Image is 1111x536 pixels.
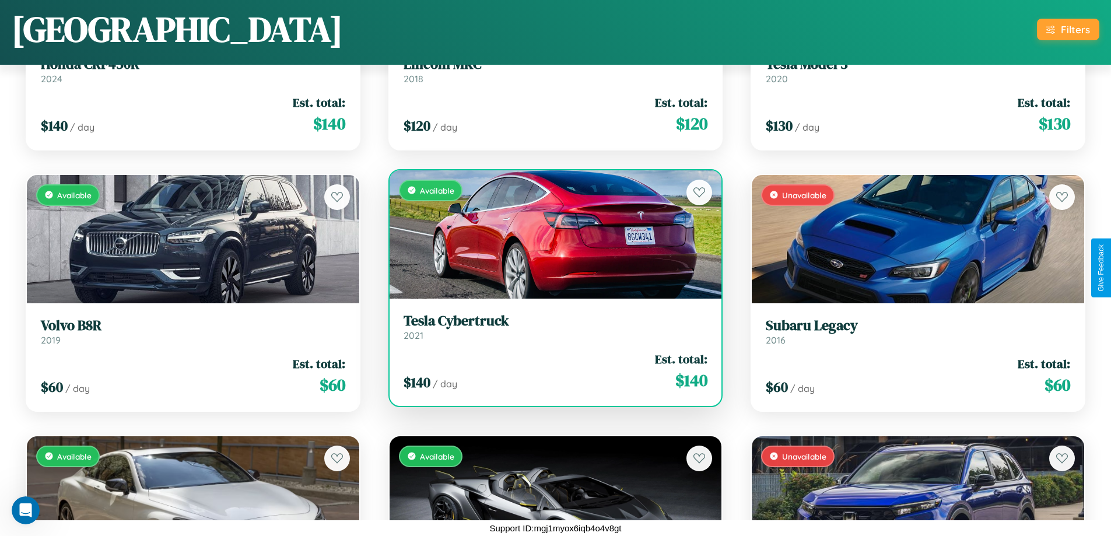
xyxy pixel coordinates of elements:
span: $ 140 [41,116,68,135]
span: / day [433,378,457,390]
span: $ 130 [1039,112,1070,135]
span: / day [790,383,815,394]
a: Subaru Legacy2016 [766,317,1070,346]
a: Tesla Model 32020 [766,56,1070,85]
span: Available [420,451,454,461]
span: $ 140 [404,373,430,392]
span: / day [433,121,457,133]
span: $ 140 [313,112,345,135]
h3: Tesla Model 3 [766,56,1070,73]
span: 2024 [41,73,62,85]
span: 2019 [41,334,61,346]
span: / day [65,383,90,394]
span: $ 140 [675,369,707,392]
span: $ 60 [1045,373,1070,397]
a: Volvo B8R2019 [41,317,345,346]
span: Est. total: [655,351,707,367]
span: / day [70,121,94,133]
span: Unavailable [782,190,826,200]
p: Support ID: mgj1myox6iqb4o4v8gt [490,520,622,536]
button: Filters [1037,19,1099,40]
h3: Volvo B8R [41,317,345,334]
span: $ 120 [404,116,430,135]
span: Est. total: [1018,355,1070,372]
span: 2021 [404,330,423,341]
a: Lincoln MKC2018 [404,56,708,85]
span: $ 60 [320,373,345,397]
span: Est. total: [293,355,345,372]
span: Available [57,451,92,461]
h1: [GEOGRAPHIC_DATA] [12,5,343,53]
h3: Subaru Legacy [766,317,1070,334]
div: Give Feedback [1097,244,1105,292]
span: Est. total: [293,94,345,111]
a: Tesla Cybertruck2021 [404,313,708,341]
span: $ 60 [41,377,63,397]
span: $ 60 [766,377,788,397]
span: Est. total: [1018,94,1070,111]
span: 2020 [766,73,788,85]
span: 2018 [404,73,423,85]
span: Available [57,190,92,200]
span: 2016 [766,334,786,346]
a: Honda CRF450R2024 [41,56,345,85]
span: / day [795,121,819,133]
span: Est. total: [655,94,707,111]
span: Available [420,185,454,195]
h3: Honda CRF450R [41,56,345,73]
div: Filters [1061,23,1090,36]
h3: Tesla Cybertruck [404,313,708,330]
span: $ 120 [676,112,707,135]
iframe: Intercom live chat [12,496,40,524]
span: $ 130 [766,116,793,135]
h3: Lincoln MKC [404,56,708,73]
span: Unavailable [782,451,826,461]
